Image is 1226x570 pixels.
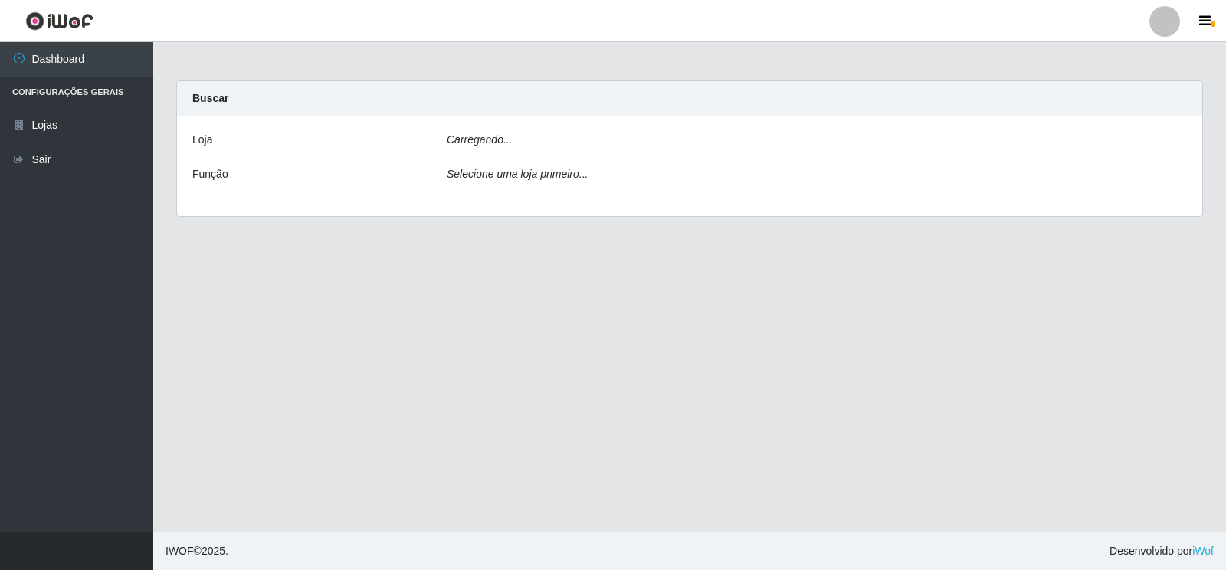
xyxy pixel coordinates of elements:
span: IWOF [166,545,194,557]
i: Selecione uma loja primeiro... [447,168,588,180]
label: Função [192,166,228,182]
label: Loja [192,132,212,148]
a: iWof [1192,545,1214,557]
span: Desenvolvido por [1110,543,1214,559]
span: © 2025 . [166,543,228,559]
img: CoreUI Logo [25,11,93,31]
strong: Buscar [192,92,228,104]
i: Carregando... [447,133,513,146]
